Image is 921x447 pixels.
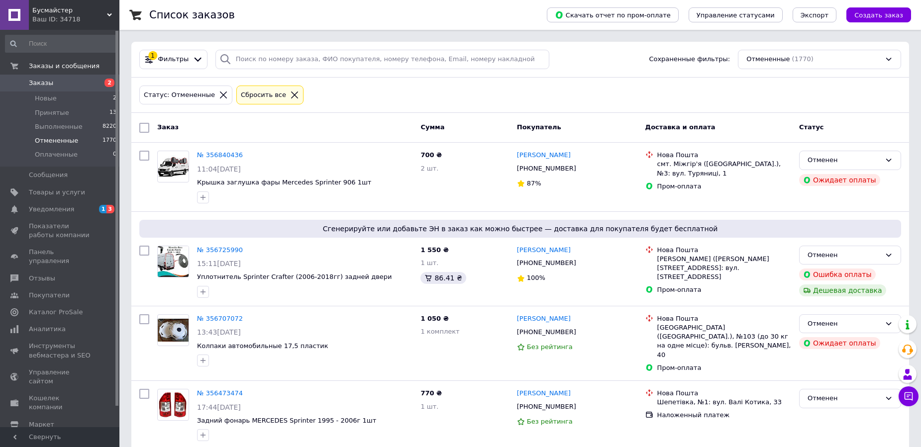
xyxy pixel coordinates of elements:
[142,90,217,100] div: Статус: Отмененные
[527,179,541,187] span: 87%
[157,389,189,421] a: Фото товару
[799,123,824,131] span: Статус
[197,342,328,350] a: Колпаки автомобильные 17,5 пластик
[29,420,54,429] span: Маркет
[420,403,438,410] span: 1 шт.
[197,246,243,254] a: № 356725990
[29,222,92,240] span: Показатели работы компании
[104,79,114,87] span: 2
[29,62,100,71] span: Заказы и сообщения
[697,11,775,19] span: Управление статусами
[649,55,730,64] span: Сохраненные фильтры:
[29,325,66,334] span: Аналитика
[420,246,448,254] span: 1 550 ₴
[32,6,107,15] span: Бусмайстер
[420,328,459,335] span: 1 комплект
[801,11,828,19] span: Экспорт
[149,9,235,21] h1: Список заказов
[515,257,578,269] div: [PHONE_NUMBER]
[657,389,791,398] div: Нова Пошта
[420,389,442,397] span: 770 ₴
[657,363,791,372] div: Пром-оплата
[143,224,897,234] span: Сгенерируйте или добавьте ЭН в заказ как можно быстрее — доставка для покупателя будет бесплатной
[197,315,243,322] a: № 356707072
[158,391,189,418] img: Фото товару
[854,11,903,19] span: Создать заказ
[808,155,881,166] div: Отменен
[799,268,876,280] div: Ошибка оплаты
[29,368,92,386] span: Управление сайтом
[197,328,241,336] span: 13:43[DATE]
[106,205,114,213] span: 3
[515,162,578,175] div: [PHONE_NUMBER]
[799,284,886,296] div: Дешевая доставка
[29,394,92,412] span: Кошелек компании
[35,94,57,103] span: Новые
[420,272,466,284] div: 86.41 ₴
[197,389,243,397] a: № 356473474
[657,323,791,359] div: [GEOGRAPHIC_DATA] ([GEOGRAPHIC_DATA].), №103 (до 30 кг на одне місце): бульв. [PERSON_NAME], 40
[808,319,881,329] div: Отменен
[35,108,69,117] span: Принятые
[846,7,911,22] button: Создать заказ
[32,15,119,24] div: Ваш ID: 34718
[657,411,791,420] div: Наложенный платеж
[29,205,74,214] span: Уведомления
[808,393,881,404] div: Отменен
[517,151,571,160] a: [PERSON_NAME]
[102,122,116,131] span: 8220
[836,11,911,18] a: Создать заказ
[689,7,783,22] button: Управление статусами
[517,246,571,255] a: [PERSON_NAME]
[657,246,791,255] div: Нова Пошта
[517,389,571,398] a: [PERSON_NAME]
[420,165,438,172] span: 2 шт.
[29,274,55,283] span: Отзывы
[239,90,288,100] div: Сбросить все
[420,315,448,322] span: 1 050 ₴
[899,386,919,406] button: Чат с покупателем
[158,319,189,342] img: Фото товару
[657,255,791,282] div: [PERSON_NAME] ([PERSON_NAME][STREET_ADDRESS]: вул. [STREET_ADDRESS]
[515,326,578,339] div: [PHONE_NUMBER]
[29,248,92,266] span: Панель управления
[420,123,444,131] span: Сумма
[35,122,83,131] span: Выполненные
[746,55,790,64] span: Отмененные
[158,155,189,179] img: Фото товару
[515,400,578,413] div: [PHONE_NUMBER]
[102,136,116,145] span: 1770
[197,417,376,424] span: Задний фонарь MERCEDES Sprinter 1995 - 2006г 1шт
[197,151,243,159] a: № 356840436
[657,151,791,160] div: Нова Пошта
[657,285,791,294] div: Пром-оплата
[793,7,836,22] button: Экспорт
[527,418,573,425] span: Без рейтинга
[99,205,107,213] span: 1
[547,7,679,22] button: Скачать отчет по пром-оплате
[158,246,189,277] img: Фото товару
[197,165,241,173] span: 11:04[DATE]
[109,108,116,117] span: 13
[792,55,814,63] span: (1770)
[113,150,116,159] span: 0
[157,246,189,277] a: Фото товару
[197,273,392,280] span: Уплотнитель Sprinter Crafter (2006-2018гг) задней двери
[799,174,880,186] div: Ожидает оплаты
[645,123,716,131] span: Доставка и оплата
[157,123,179,131] span: Заказ
[148,51,157,60] div: 1
[420,259,438,267] span: 1 шт.
[657,314,791,323] div: Нова Пошта
[197,179,371,186] a: Крышка заглушка фары Mercedes Sprinter 906 1шт
[157,151,189,182] a: Фото товару
[35,136,78,145] span: Отмененные
[29,79,53,88] span: Заказы
[657,182,791,191] div: Пром-оплата
[555,10,671,19] span: Скачать отчет по пром-оплате
[158,55,189,64] span: Фильтры
[29,171,68,179] span: Сообщения
[157,314,189,346] a: Фото товару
